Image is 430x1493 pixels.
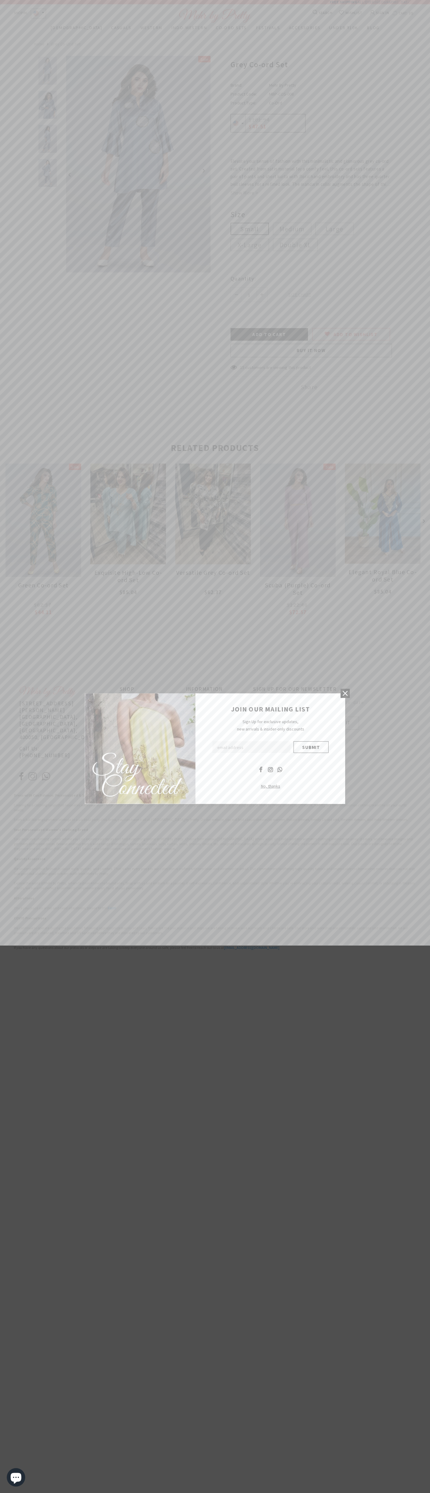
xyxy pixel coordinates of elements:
span: No, thanks [261,783,280,789]
input: Email Address [212,741,290,753]
span: JOIN OUR MAILING LIST [231,705,310,713]
a: Close [341,689,350,698]
inbox-online-store-chat: Shopify online store chat [5,1468,27,1488]
span: Sign Up for exclusive updates, new arrivals & insider-only discounts [237,719,304,732]
input: Submit [294,741,329,753]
